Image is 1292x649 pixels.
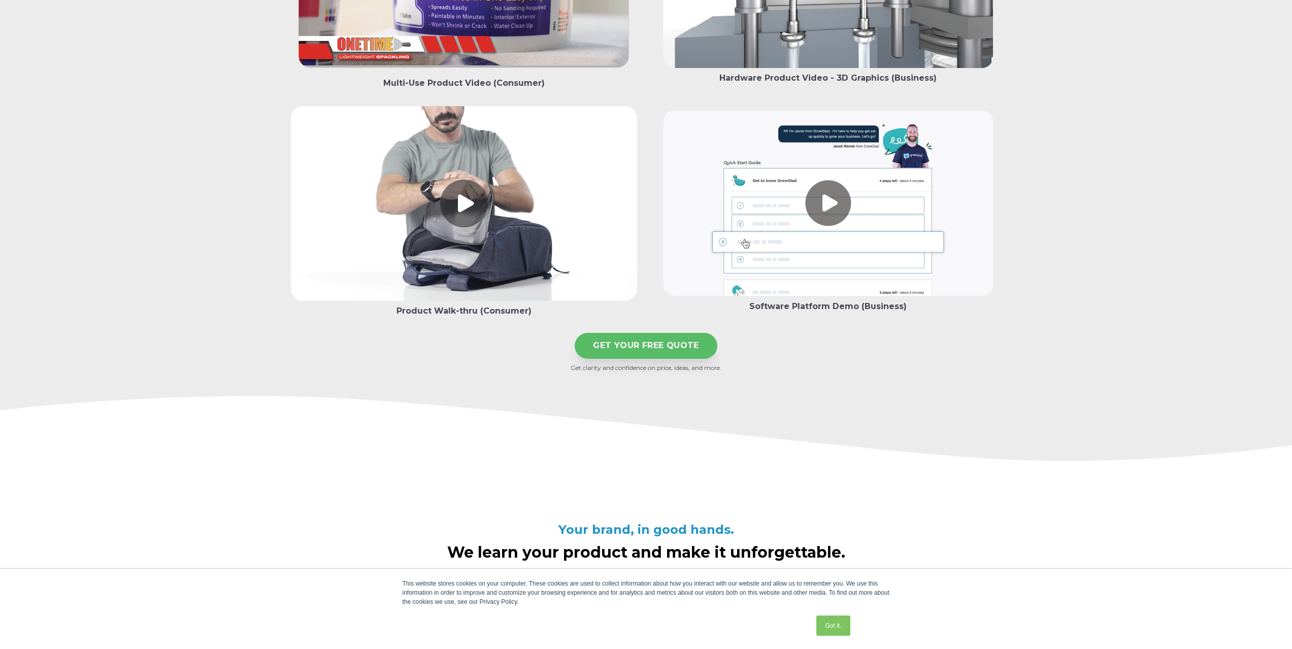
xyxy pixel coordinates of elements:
[291,304,637,318] p: Product Walk-thru (Consumer)
[571,364,721,371] span: Get clarity and confidence on price, ideas, and more.
[655,300,1001,313] p: Software Platform Demo (Business)
[558,522,734,537] span: Your brand, in good hands.
[655,72,1001,85] p: Hardware Product Video - 3D Graphics (Business)
[403,579,890,606] div: This website stores cookies on your computer. These cookies are used to collect information about...
[447,543,845,562] span: We learn your product and make it unforgettable.
[291,77,637,90] p: Multi-Use Product Video (Consumer)
[816,616,850,636] a: Got it.
[575,333,717,359] a: GET YOUR FREE QUOTE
